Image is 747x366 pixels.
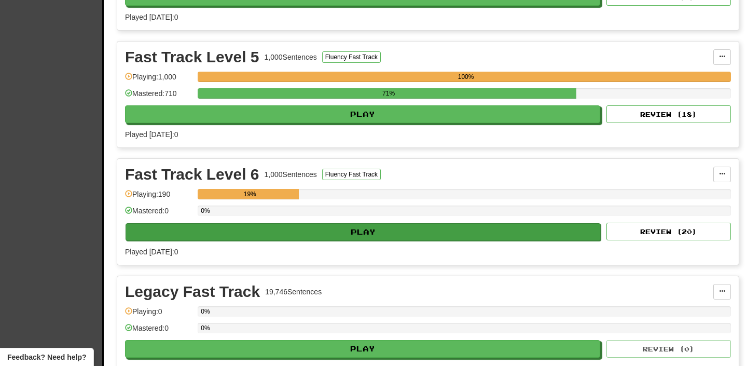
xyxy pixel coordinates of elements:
[125,105,600,123] button: Play
[201,72,731,82] div: 100%
[125,13,178,21] span: Played [DATE]: 0
[606,105,731,123] button: Review (18)
[125,323,192,340] div: Mastered: 0
[125,167,259,182] div: Fast Track Level 6
[125,206,192,223] div: Mastered: 0
[126,223,601,241] button: Play
[322,169,381,180] button: Fluency Fast Track
[606,223,731,240] button: Review (20)
[7,352,86,362] span: Open feedback widget
[125,306,192,323] div: Playing: 0
[201,88,576,99] div: 71%
[265,287,322,297] div: 19,746 Sentences
[125,189,192,206] div: Playing: 190
[125,248,178,256] span: Played [DATE]: 0
[125,340,600,358] button: Play
[606,340,731,358] button: Review (0)
[322,51,381,63] button: Fluency Fast Track
[125,72,192,89] div: Playing: 1,000
[125,130,178,139] span: Played [DATE]: 0
[265,169,317,180] div: 1,000 Sentences
[201,189,299,199] div: 19%
[125,284,260,300] div: Legacy Fast Track
[125,88,192,105] div: Mastered: 710
[265,52,317,62] div: 1,000 Sentences
[125,49,259,65] div: Fast Track Level 5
